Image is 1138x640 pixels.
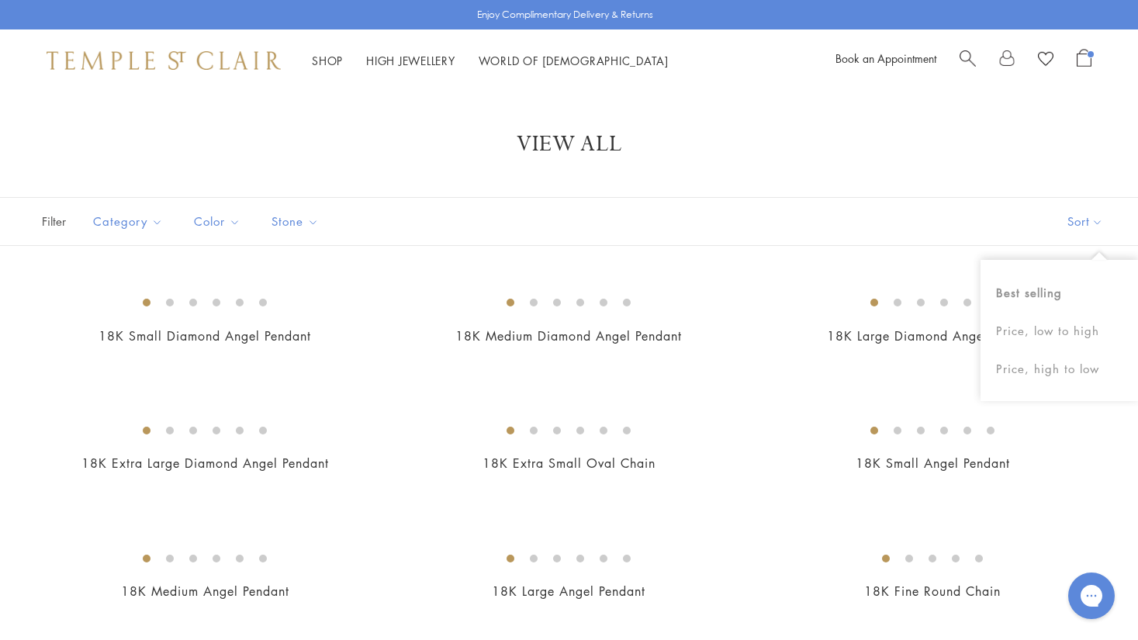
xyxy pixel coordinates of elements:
a: World of [DEMOGRAPHIC_DATA]World of [DEMOGRAPHIC_DATA] [479,53,669,68]
a: View Wishlist [1038,49,1053,72]
a: 18K Small Angel Pendant [856,455,1010,472]
button: Stone [260,204,330,239]
button: Show sort by [1033,198,1138,245]
a: 18K Extra Large Diamond Angel Pendant [81,455,329,472]
button: Color [182,204,252,239]
iframe: Gorgias live chat messenger [1060,567,1122,624]
span: Category [85,212,175,231]
a: 18K Large Diamond Angel Pendant [827,327,1039,344]
a: 18K Medium Angel Pendant [121,583,289,600]
button: Price, high to low [981,350,1138,388]
a: Book an Appointment [835,50,936,66]
a: 18K Fine Round Chain [864,583,1001,600]
button: Category [81,204,175,239]
button: Best selling [981,274,1138,312]
h1: View All [62,130,1076,158]
nav: Main navigation [312,51,669,71]
a: 18K Large Angel Pendant [492,583,645,600]
button: Price, low to high [981,312,1138,350]
span: Stone [264,212,330,231]
a: 18K Medium Diamond Angel Pendant [455,327,682,344]
a: 18K Small Diamond Angel Pendant [99,327,311,344]
a: High JewelleryHigh Jewellery [366,53,455,68]
a: Open Shopping Bag [1077,49,1091,72]
a: 18K Extra Small Oval Chain [483,455,655,472]
p: Enjoy Complimentary Delivery & Returns [477,7,653,22]
img: Temple St. Clair [47,51,281,70]
a: Search [960,49,976,72]
a: ShopShop [312,53,343,68]
span: Color [186,212,252,231]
